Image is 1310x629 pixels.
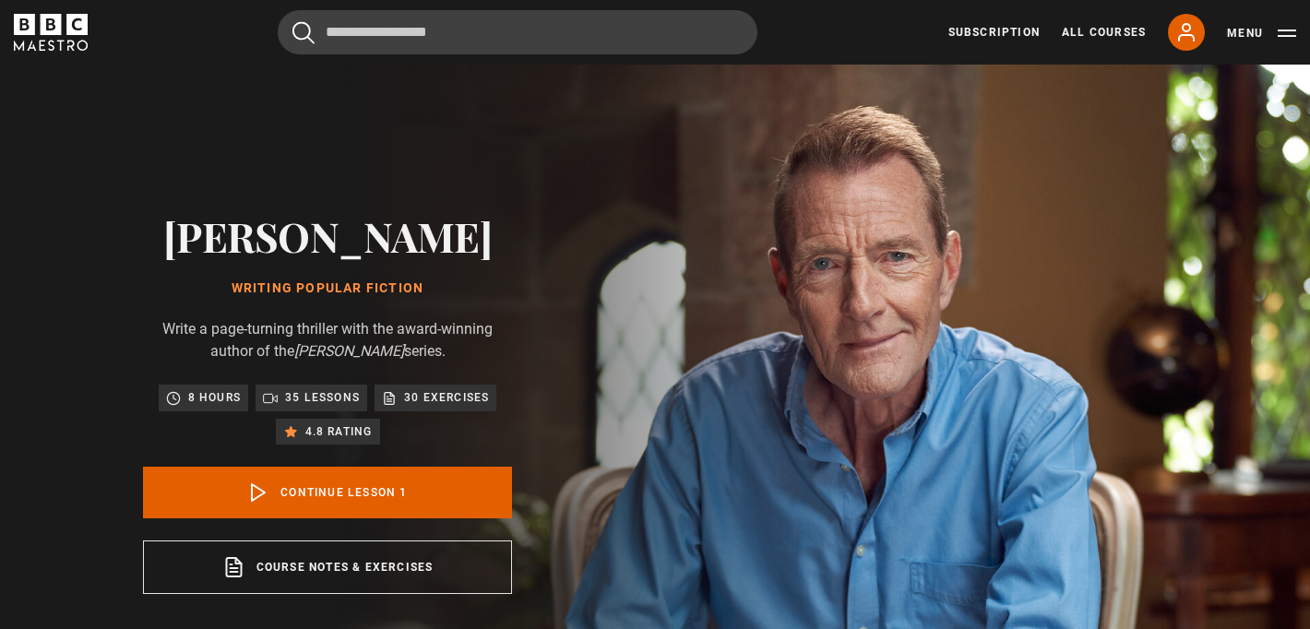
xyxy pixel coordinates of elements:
[14,14,88,51] svg: BBC Maestro
[143,540,512,594] a: Course notes & exercises
[143,318,512,362] p: Write a page-turning thriller with the award-winning author of the series.
[948,24,1040,41] a: Subscription
[143,281,512,296] h1: Writing Popular Fiction
[278,10,757,54] input: Search
[1062,24,1146,41] a: All Courses
[1227,24,1296,42] button: Toggle navigation
[188,388,241,407] p: 8 hours
[143,467,512,518] a: Continue lesson 1
[294,342,404,360] i: [PERSON_NAME]
[292,21,315,44] button: Submit the search query
[143,212,512,259] h2: [PERSON_NAME]
[305,422,373,441] p: 4.8 rating
[285,388,360,407] p: 35 lessons
[404,388,489,407] p: 30 exercises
